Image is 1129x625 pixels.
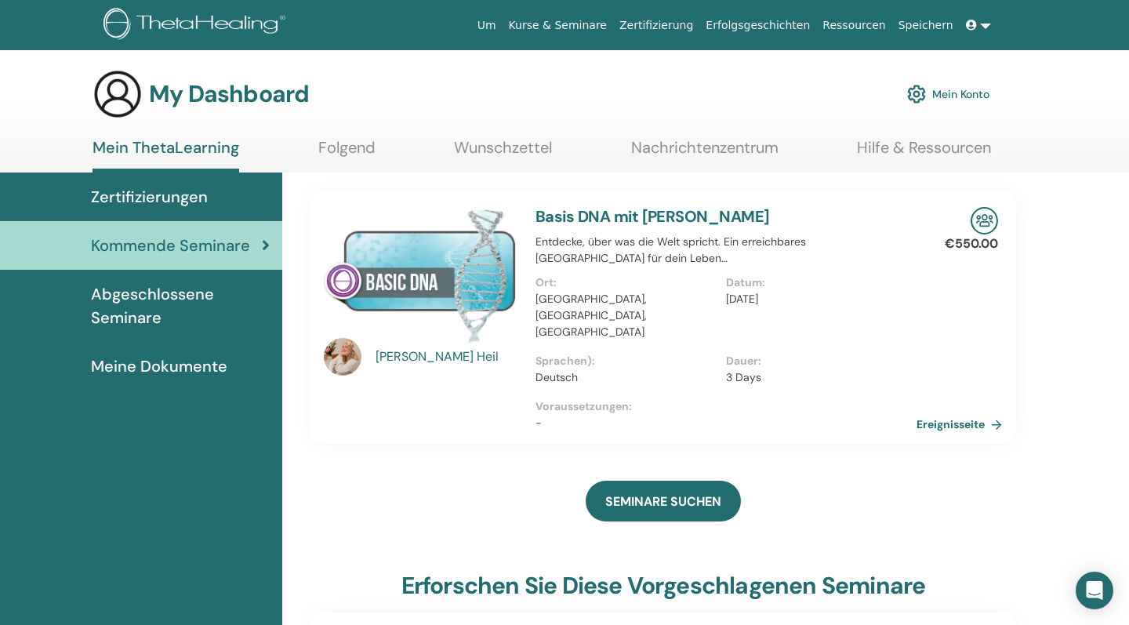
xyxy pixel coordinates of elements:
[471,11,503,40] a: Um
[93,138,239,173] a: Mein ThetaLearning
[103,8,291,43] img: logo.png
[726,369,907,386] p: 3 Days
[816,11,891,40] a: Ressourcen
[535,415,917,431] p: -
[535,206,770,227] a: Basis DNA mit [PERSON_NAME]
[726,353,907,369] p: Dauer :
[324,207,517,343] img: Basis DNA
[613,11,699,40] a: Zertifizierung
[91,282,270,329] span: Abgeschlossene Seminare
[454,138,552,169] a: Wunschzettel
[631,138,779,169] a: Nachrichtenzentrum
[376,347,521,366] a: [PERSON_NAME] Heil
[535,274,717,291] p: Ort :
[91,354,227,378] span: Meine Dokumente
[324,338,361,376] img: default.jpg
[91,234,250,257] span: Kommende Seminare
[535,353,717,369] p: Sprachen) :
[93,69,143,119] img: generic-user-icon.jpg
[535,398,917,415] p: Voraussetzungen :
[971,207,998,234] img: In-Person Seminar
[535,291,717,340] p: [GEOGRAPHIC_DATA], [GEOGRAPHIC_DATA], [GEOGRAPHIC_DATA]
[917,412,1008,436] a: Ereignisseite
[149,80,309,108] h3: My Dashboard
[586,481,741,521] a: SEMINARE SUCHEN
[726,274,907,291] p: Datum :
[699,11,816,40] a: Erfolgsgeschichten
[726,291,907,307] p: [DATE]
[907,77,989,111] a: Mein Konto
[892,11,960,40] a: Speichern
[857,138,991,169] a: Hilfe & Ressourcen
[91,185,208,209] span: Zertifizierungen
[605,493,721,510] span: SEMINARE SUCHEN
[1076,572,1113,609] div: Open Intercom Messenger
[945,234,998,253] p: €550.00
[503,11,613,40] a: Kurse & Seminare
[907,81,926,107] img: cog.svg
[535,369,717,386] p: Deutsch
[318,138,376,169] a: Folgend
[401,572,926,600] h3: Erforschen Sie diese vorgeschlagenen Seminare
[535,234,917,267] p: Entdecke, über was die Welt spricht. Ein erreichbares [GEOGRAPHIC_DATA] für dein Leben…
